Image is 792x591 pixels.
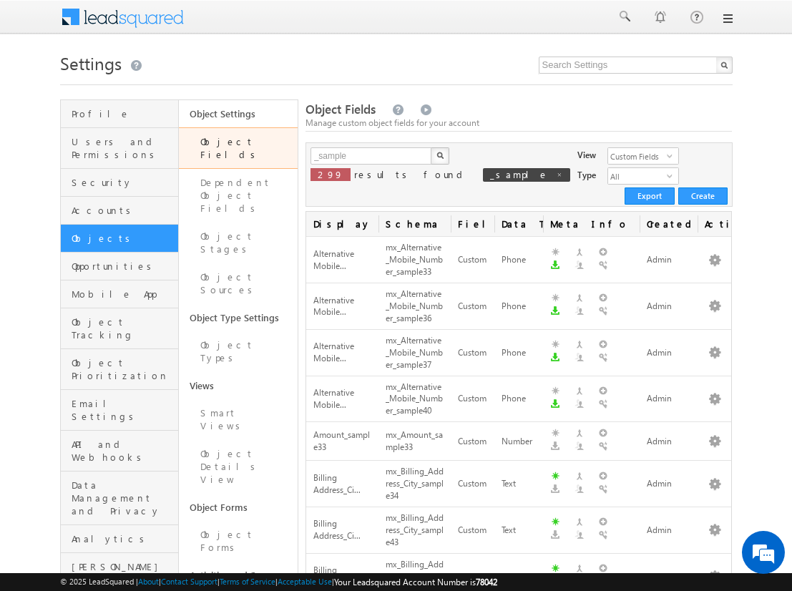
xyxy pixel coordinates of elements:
a: Users and Permissions [61,128,179,169]
span: Opportunities [72,260,175,273]
a: Object Forms [179,494,298,521]
button: Create [678,187,728,205]
div: Text [502,570,536,585]
span: Data Type [494,212,543,236]
span: [PERSON_NAME] [72,560,175,573]
span: Schema Name [378,212,451,236]
a: Object Type Settings [179,304,298,331]
span: Email Settings [72,397,175,423]
span: Amount_sample33 [313,429,370,452]
div: Admin [647,477,690,492]
span: Meta Info [543,212,640,236]
div: Phone [502,253,536,268]
div: Custom [458,299,487,314]
div: Admin [647,391,690,406]
span: results found [354,168,468,180]
a: Contact Support [161,577,217,586]
div: Text [502,523,536,538]
span: © 2025 LeadSquared | | | | | [60,575,497,589]
a: Objects [61,225,179,253]
span: Custom Fields [608,148,667,164]
div: Custom [458,253,487,268]
span: Object Tracking [72,316,175,341]
div: Admin [647,346,690,361]
span: Alternative Mobile... [313,295,354,318]
a: Object Fields [179,127,298,169]
span: select [667,172,678,180]
a: Object Sources [179,263,298,304]
a: Security [61,169,179,197]
a: Dependent Object Fields [179,169,298,223]
a: API and Webhooks [61,431,179,472]
span: select [667,152,678,160]
span: Alternative Mobile... [313,248,354,271]
a: Object Types [179,331,298,372]
a: Terms of Service [220,577,275,586]
div: Custom [458,391,487,406]
span: Analytics [72,532,175,545]
button: Export [625,187,675,205]
a: Email Settings [61,390,179,431]
span: _sample [490,168,549,180]
span: Mobile App [72,288,175,301]
div: Number [502,434,536,449]
div: mx_Billing_Address_City_sample43 [386,511,444,550]
span: Alternative Mobile... [313,341,354,363]
a: Analytics [61,525,179,553]
div: View [577,147,596,162]
div: Phone [502,299,536,314]
span: Display Name [306,212,378,236]
a: Object Stages [179,223,298,263]
span: Profile [72,107,175,120]
div: Text [502,477,536,492]
span: Billing Address_Ci... [313,472,361,495]
div: Custom [458,477,487,492]
div: Manage custom object fields for your account [305,117,733,130]
div: Phone [502,346,536,361]
span: Created By [640,212,698,236]
span: Data Management and Privacy [72,479,175,517]
span: Billing Address_Ci... [313,565,361,587]
div: mx_Alternative_Mobile_Number_sample40 [386,380,444,419]
a: Object Forms [179,521,298,562]
div: Custom [458,346,487,361]
a: Views [179,372,298,399]
span: Objects [72,232,175,245]
div: Custom [458,570,487,585]
a: Mobile App [61,280,179,308]
a: Smart Views [179,399,298,440]
a: Object Details View [179,440,298,494]
img: Search [436,152,444,159]
a: Accounts [61,197,179,225]
input: Search Settings [539,57,733,74]
div: mx_Billing_Address_City_sample34 [386,464,444,504]
span: Object Prioritization [72,356,175,382]
div: mx_Alternative_Mobile_Number_sample36 [386,287,444,326]
span: Your Leadsquared Account Number is [334,577,497,587]
span: Accounts [72,204,175,217]
div: Admin [647,253,690,268]
span: Actions [698,212,731,236]
div: mx_Alternative_Mobile_Number_sample33 [386,240,444,280]
span: Object Fields [305,101,376,117]
span: Users and Permissions [72,135,175,161]
div: Custom [458,523,487,538]
a: [PERSON_NAME] [61,553,179,581]
a: About [138,577,159,586]
span: 299 [318,168,343,180]
span: API and Webhooks [72,438,175,464]
div: Admin [647,299,690,314]
div: Phone [502,391,536,406]
div: Admin [647,570,690,585]
div: Custom [458,434,487,449]
div: Type [577,167,596,182]
span: Alternative Mobile... [313,387,354,410]
a: Acceptable Use [278,577,332,586]
a: Object Tracking [61,308,179,349]
span: 78042 [476,577,497,587]
a: Profile [61,100,179,128]
a: Data Management and Privacy [61,472,179,525]
div: Admin [647,523,690,538]
span: All [608,168,667,184]
span: Billing Address_Ci... [313,518,361,541]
